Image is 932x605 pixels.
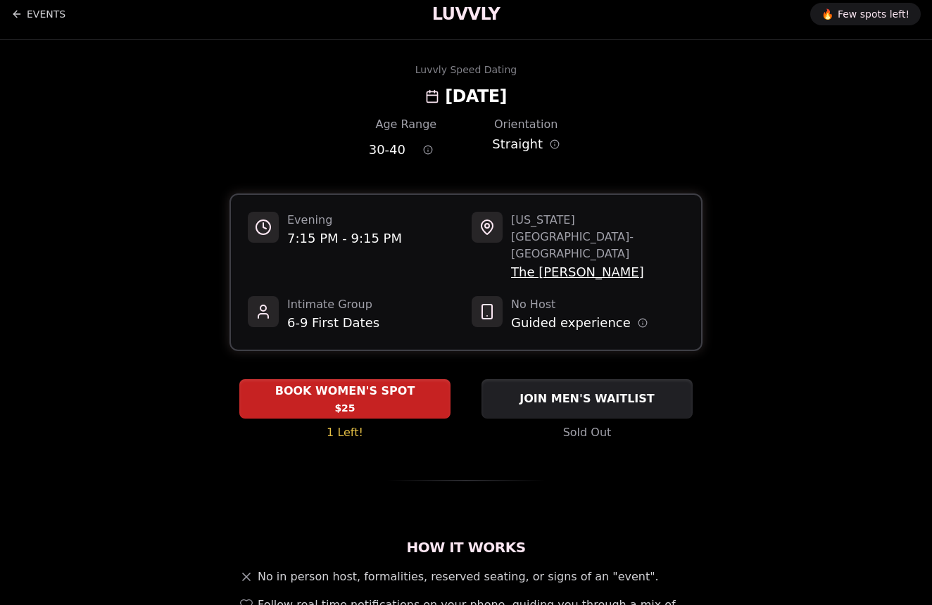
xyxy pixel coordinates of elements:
[638,318,648,328] button: Host information
[258,568,659,585] span: No in person host, formalities, reserved seating, or signs of an "event".
[511,262,684,282] span: The [PERSON_NAME]
[287,313,379,333] span: 6-9 First Dates
[239,379,451,419] button: BOOK WOMEN'S SPOT - 1 Left!
[511,296,648,313] span: No Host
[229,537,703,557] h2: How It Works
[432,3,500,25] a: LUVVLY
[334,401,355,415] span: $25
[413,134,443,165] button: Age range information
[489,116,563,133] div: Orientation
[550,139,560,149] button: Orientation information
[287,229,402,248] span: 7:15 PM - 9:15 PM
[327,424,363,441] span: 1 Left!
[492,134,543,154] span: Straight
[511,212,684,262] span: [US_STATE][GEOGRAPHIC_DATA] - [GEOGRAPHIC_DATA]
[287,296,379,313] span: Intimate Group
[415,63,517,77] div: Luvvly Speed Dating
[511,313,631,333] span: Guided experience
[369,116,443,133] div: Age Range
[563,424,612,441] span: Sold Out
[445,85,507,108] h2: [DATE]
[838,7,909,21] span: Few spots left!
[821,7,833,21] span: 🔥
[481,379,693,419] button: JOIN MEN'S WAITLIST - Sold Out
[517,390,657,407] span: JOIN MEN'S WAITLIST
[369,140,405,160] span: 30 - 40
[272,383,418,400] span: BOOK WOMEN'S SPOT
[287,212,402,229] span: Evening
